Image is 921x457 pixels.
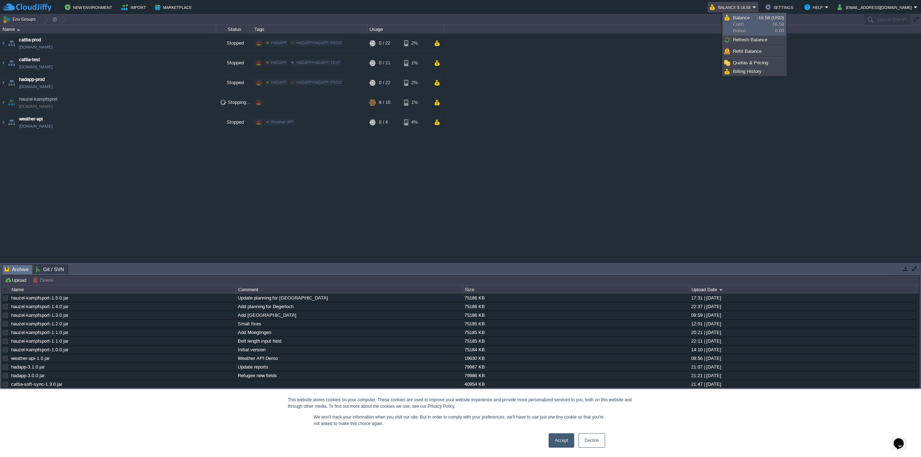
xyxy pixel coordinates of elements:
[463,285,689,294] div: Size
[17,29,20,31] img: AMDAwAAAACH5BAEAAAAALAAAAAABAAEAAAICRAEAOw==
[3,14,38,24] button: Env Groups
[723,59,786,67] a: Quotas & Pricing
[19,103,53,110] a: [DOMAIN_NAME]
[463,354,689,362] div: 19630 KB
[765,3,795,12] button: Settings
[689,311,915,319] div: 09:59 | [DATE]
[220,100,250,105] span: Stopping...
[689,371,915,380] div: 21:21 | [DATE]
[689,363,915,371] div: 21:07 | [DATE]
[236,285,462,294] div: Comment
[1,25,216,33] div: Name
[296,60,340,65] span: HADAPP/HADAPP-TEST
[891,428,914,450] iframe: chat widget
[11,356,50,361] a: weather-api-1.0.jar
[11,338,68,344] a: hauzel-kampfsport-1.1.0.jar
[11,381,62,387] a: cattia-soft-sync-1.3.0.jar
[236,346,462,354] div: Initial version
[216,113,252,132] div: Stopped
[6,53,17,73] img: AMDAwAAAACH5BAEAAAAALAAAAAABAAEAAAICRAEAOw==
[121,3,148,12] button: Import
[733,49,762,54] span: Refill Balance
[216,73,252,92] div: Stopped
[690,285,916,294] div: Upload Date
[0,73,6,92] img: AMDAwAAAACH5BAEAAAAALAAAAAABAAEAAAICRAEAOw==
[314,414,607,427] p: We won't track your information when you visit our site. But in order to comply with your prefere...
[463,337,689,345] div: 75185 KB
[217,25,252,33] div: Status
[379,33,390,53] div: 0 / 22
[271,41,287,45] span: HADAPP
[253,25,367,33] div: Tags
[463,371,689,380] div: 79986 KB
[0,53,6,73] img: AMDAwAAAACH5BAEAAAAALAAAAAABAAEAAAICRAEAOw==
[463,302,689,311] div: 75186 KB
[11,295,68,301] a: hauzel-kampfsport-1.5.0.jar
[296,41,342,45] span: HADAPP/HADAPP-PROD
[236,302,462,311] div: Add planning for Degerloch
[723,68,786,76] a: Billing History
[379,113,388,132] div: 0 / 4
[19,115,43,123] a: weather-api
[689,354,915,362] div: 09:56 | [DATE]
[236,294,462,302] div: Update planning for [GEOGRAPHIC_DATA]
[723,14,786,35] a: BalanceCashBonus-16.58 (USD)-16.580.00
[838,3,914,12] button: [EMAIL_ADDRESS][DOMAIN_NAME]
[733,60,768,65] span: Quotas & Pricing
[11,373,45,378] a: hadapp-3.0.0.jar
[3,3,51,12] img: CloudJiffy
[19,36,41,44] span: cattia-prod
[19,83,53,90] a: [DOMAIN_NAME]
[19,63,53,70] a: [DOMAIN_NAME]
[723,47,786,55] a: Refill Balance
[11,364,45,370] a: hadapp-3.1.0.jar
[710,3,753,12] button: Balance $-16.58
[689,337,915,345] div: 22:11 | [DATE]
[236,363,462,371] div: Update reports
[236,354,462,362] div: Weather API Demo
[379,73,390,92] div: 0 / 22
[19,76,45,83] a: hadapp-prod
[11,330,68,335] a: hauzel-kampfsport-1.1.0.jar
[216,53,252,73] div: Stopped
[463,380,689,388] div: 40954 KB
[689,302,915,311] div: 22:37 | [DATE]
[19,44,53,51] a: [DOMAIN_NAME]
[6,33,17,53] img: AMDAwAAAACH5BAEAAAAALAAAAAABAAEAAAICRAEAOw==
[463,389,689,397] div: 79959 KB
[404,93,427,112] div: 1%
[271,120,293,124] span: Weather-API
[0,93,6,112] img: AMDAwAAAACH5BAEAAAAALAAAAAABAAEAAAICRAEAOw==
[19,96,58,103] a: hauzel-kampfsport
[549,433,574,448] a: Accept
[689,346,915,354] div: 14:10 | [DATE]
[733,15,750,20] span: Balance
[723,36,786,44] a: Refresh Balance
[463,328,689,337] div: 75185 KB
[19,56,40,63] a: cattia-test
[236,371,462,380] div: Refugee new fields
[36,265,64,274] span: Git / SVN
[65,3,114,12] button: New Environment
[236,337,462,345] div: Belt length input field
[463,294,689,302] div: 75186 KB
[463,363,689,371] div: 79987 KB
[404,113,427,132] div: 4%
[10,285,236,294] div: Name
[463,311,689,319] div: 75186 KB
[5,277,28,283] button: Upload
[6,113,17,132] img: AMDAwAAAACH5BAEAAAAALAAAAAABAAEAAAICRAEAOw==
[288,397,633,410] div: This website stores cookies on your computer. These cookies are used to improve your website expe...
[463,320,689,328] div: 75185 KB
[216,33,252,53] div: Stopped
[379,53,390,73] div: 0 / 11
[0,33,6,53] img: AMDAwAAAACH5BAEAAAAALAAAAAABAAEAAAICRAEAOw==
[733,37,767,42] span: Refresh Balance
[236,311,462,319] div: Add [GEOGRAPHIC_DATA]
[296,80,342,84] span: HADAPP/HADAPP-PROD
[11,304,68,309] a: hauzel-kampfsport-1.4.0.jar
